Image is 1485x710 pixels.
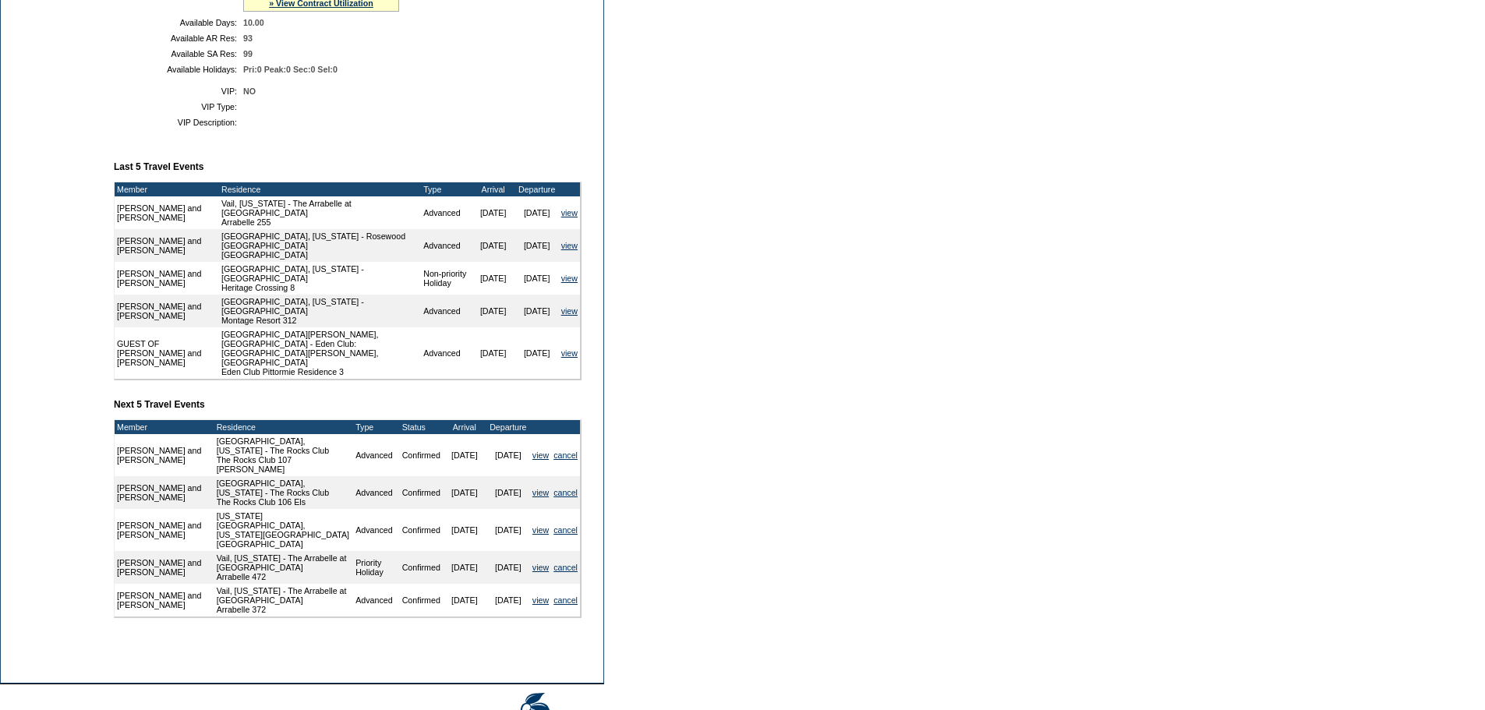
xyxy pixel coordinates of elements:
[421,229,471,262] td: Advanced
[115,327,219,379] td: GUEST OF [PERSON_NAME] and [PERSON_NAME]
[115,262,219,295] td: [PERSON_NAME] and [PERSON_NAME]
[353,551,400,584] td: Priority Holiday
[561,241,578,250] a: view
[115,476,210,509] td: [PERSON_NAME] and [PERSON_NAME]
[219,229,421,262] td: [GEOGRAPHIC_DATA], [US_STATE] - Rosewood [GEOGRAPHIC_DATA] [GEOGRAPHIC_DATA]
[243,87,256,96] span: NO
[553,488,578,497] a: cancel
[561,208,578,217] a: view
[421,295,471,327] td: Advanced
[486,584,530,616] td: [DATE]
[421,262,471,295] td: Non-priority Holiday
[219,295,421,327] td: [GEOGRAPHIC_DATA], [US_STATE] - [GEOGRAPHIC_DATA] Montage Resort 312
[120,65,237,74] td: Available Holidays:
[400,434,443,476] td: Confirmed
[120,102,237,111] td: VIP Type:
[443,584,486,616] td: [DATE]
[115,420,210,434] td: Member
[400,551,443,584] td: Confirmed
[472,327,515,379] td: [DATE]
[214,420,354,434] td: Residence
[421,196,471,229] td: Advanced
[486,476,530,509] td: [DATE]
[515,295,559,327] td: [DATE]
[120,118,237,127] td: VIP Description:
[532,563,549,572] a: view
[115,509,210,551] td: [PERSON_NAME] and [PERSON_NAME]
[486,420,530,434] td: Departure
[115,584,210,616] td: [PERSON_NAME] and [PERSON_NAME]
[353,584,400,616] td: Advanced
[486,551,530,584] td: [DATE]
[400,420,443,434] td: Status
[115,182,219,196] td: Member
[515,262,559,295] td: [DATE]
[472,196,515,229] td: [DATE]
[120,49,237,58] td: Available SA Res:
[115,434,210,476] td: [PERSON_NAME] and [PERSON_NAME]
[214,434,354,476] td: [GEOGRAPHIC_DATA], [US_STATE] - The Rocks Club The Rocks Club 107 [PERSON_NAME]
[114,161,203,172] b: Last 5 Travel Events
[532,525,549,535] a: view
[443,420,486,434] td: Arrival
[553,595,578,605] a: cancel
[115,229,219,262] td: [PERSON_NAME] and [PERSON_NAME]
[486,434,530,476] td: [DATE]
[472,262,515,295] td: [DATE]
[115,295,219,327] td: [PERSON_NAME] and [PERSON_NAME]
[443,434,486,476] td: [DATE]
[400,476,443,509] td: Confirmed
[120,34,237,43] td: Available AR Res:
[561,274,578,283] a: view
[532,450,549,460] a: view
[219,196,421,229] td: Vail, [US_STATE] - The Arrabelle at [GEOGRAPHIC_DATA] Arrabelle 255
[553,450,578,460] a: cancel
[515,182,559,196] td: Departure
[353,509,400,551] td: Advanced
[532,488,549,497] a: view
[400,584,443,616] td: Confirmed
[561,348,578,358] a: view
[515,327,559,379] td: [DATE]
[353,420,400,434] td: Type
[353,476,400,509] td: Advanced
[243,49,253,58] span: 99
[472,229,515,262] td: [DATE]
[243,65,338,74] span: Pri:0 Peak:0 Sec:0 Sel:0
[219,327,421,379] td: [GEOGRAPHIC_DATA][PERSON_NAME], [GEOGRAPHIC_DATA] - Eden Club: [GEOGRAPHIC_DATA][PERSON_NAME], [G...
[120,18,237,27] td: Available Days:
[553,563,578,572] a: cancel
[443,551,486,584] td: [DATE]
[214,476,354,509] td: [GEOGRAPHIC_DATA], [US_STATE] - The Rocks Club The Rocks Club 106 Els
[219,262,421,295] td: [GEOGRAPHIC_DATA], [US_STATE] - [GEOGRAPHIC_DATA] Heritage Crossing 8
[553,525,578,535] a: cancel
[421,182,471,196] td: Type
[114,399,205,410] b: Next 5 Travel Events
[214,584,354,616] td: Vail, [US_STATE] - The Arrabelle at [GEOGRAPHIC_DATA] Arrabelle 372
[486,509,530,551] td: [DATE]
[472,295,515,327] td: [DATE]
[243,18,264,27] span: 10.00
[214,551,354,584] td: Vail, [US_STATE] - The Arrabelle at [GEOGRAPHIC_DATA] Arrabelle 472
[219,182,421,196] td: Residence
[400,509,443,551] td: Confirmed
[115,196,219,229] td: [PERSON_NAME] and [PERSON_NAME]
[532,595,549,605] a: view
[561,306,578,316] a: view
[443,509,486,551] td: [DATE]
[243,34,253,43] span: 93
[115,551,210,584] td: [PERSON_NAME] and [PERSON_NAME]
[515,229,559,262] td: [DATE]
[443,476,486,509] td: [DATE]
[421,327,471,379] td: Advanced
[120,87,237,96] td: VIP:
[214,509,354,551] td: [US_STATE][GEOGRAPHIC_DATA], [US_STATE][GEOGRAPHIC_DATA] [GEOGRAPHIC_DATA]
[353,434,400,476] td: Advanced
[472,182,515,196] td: Arrival
[515,196,559,229] td: [DATE]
